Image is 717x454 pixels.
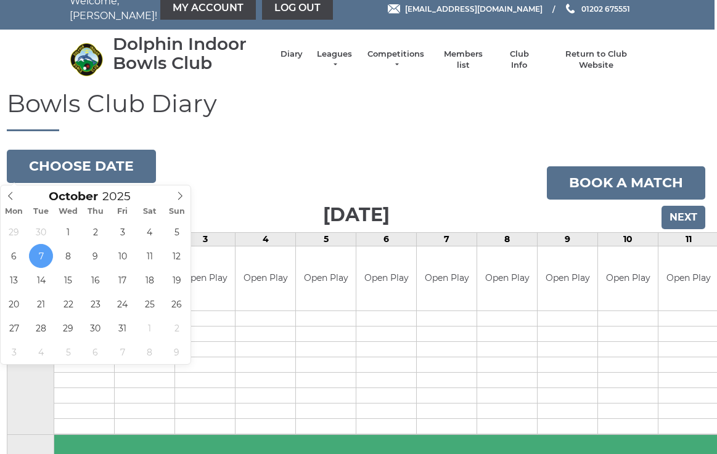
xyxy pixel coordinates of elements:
span: November 1, 2025 [137,316,162,340]
span: October 20, 2025 [2,292,26,316]
span: Fri [109,208,136,216]
span: September 30, 2025 [29,220,53,244]
a: Diary [281,49,303,60]
img: Phone us [566,4,575,14]
img: Email [388,4,400,14]
span: Sat [136,208,163,216]
td: Open Play [538,246,597,311]
span: October 19, 2025 [165,268,189,292]
td: Open Play [296,246,356,311]
td: Open Play [417,246,477,311]
span: October 12, 2025 [165,244,189,268]
td: 5 [296,232,356,246]
span: October 10, 2025 [110,244,134,268]
td: 6 [356,232,417,246]
span: October 23, 2025 [83,292,107,316]
a: Book a match [547,166,705,200]
span: October 29, 2025 [56,316,80,340]
span: Tue [28,208,55,216]
span: October 5, 2025 [165,220,189,244]
span: October 15, 2025 [56,268,80,292]
a: Club Info [501,49,537,71]
div: Dolphin Indoor Bowls Club [113,34,268,73]
td: 10 [598,232,658,246]
input: Scroll to increment [98,189,146,203]
a: Leagues [315,49,354,71]
span: November 6, 2025 [83,340,107,364]
span: Scroll to increment [49,191,98,203]
span: October 22, 2025 [56,292,80,316]
span: Wed [55,208,82,216]
span: November 2, 2025 [165,316,189,340]
span: September 29, 2025 [2,220,26,244]
td: Open Play [175,246,235,311]
a: Competitions [366,49,425,71]
td: 7 [417,232,477,246]
span: October 14, 2025 [29,268,53,292]
img: Dolphin Indoor Bowls Club [70,43,104,76]
a: Phone us 01202 675551 [564,3,630,15]
a: Members list [438,49,489,71]
span: November 5, 2025 [56,340,80,364]
td: Open Play [477,246,537,311]
span: October 26, 2025 [165,292,189,316]
span: October 24, 2025 [110,292,134,316]
td: Open Play [356,246,416,311]
span: Mon [1,208,28,216]
span: October 7, 2025 [29,244,53,268]
span: [EMAIL_ADDRESS][DOMAIN_NAME] [405,4,543,13]
span: October 27, 2025 [2,316,26,340]
span: October 25, 2025 [137,292,162,316]
td: 3 [175,232,236,246]
td: 4 [236,232,296,246]
span: October 6, 2025 [2,244,26,268]
span: October 13, 2025 [2,268,26,292]
button: Choose date [7,150,156,183]
span: October 3, 2025 [110,220,134,244]
span: November 9, 2025 [165,340,189,364]
td: Open Play [598,246,658,311]
td: Open Play [236,246,295,311]
span: November 7, 2025 [110,340,134,364]
td: 9 [538,232,598,246]
span: October 9, 2025 [83,244,107,268]
span: October 11, 2025 [137,244,162,268]
span: October 8, 2025 [56,244,80,268]
td: 8 [477,232,538,246]
span: October 18, 2025 [137,268,162,292]
span: November 4, 2025 [29,340,53,364]
span: October 28, 2025 [29,316,53,340]
span: October 21, 2025 [29,292,53,316]
span: October 4, 2025 [137,220,162,244]
input: Next [662,206,705,229]
span: Sun [163,208,191,216]
span: November 8, 2025 [137,340,162,364]
h1: Bowls Club Diary [7,90,705,131]
span: 01202 675551 [581,4,630,13]
span: October 2, 2025 [83,220,107,244]
span: October 30, 2025 [83,316,107,340]
span: Thu [82,208,109,216]
span: October 17, 2025 [110,268,134,292]
span: November 3, 2025 [2,340,26,364]
span: October 1, 2025 [56,220,80,244]
a: Return to Club Website [549,49,642,71]
a: Email [EMAIL_ADDRESS][DOMAIN_NAME] [388,3,543,15]
span: October 16, 2025 [83,268,107,292]
span: October 31, 2025 [110,316,134,340]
